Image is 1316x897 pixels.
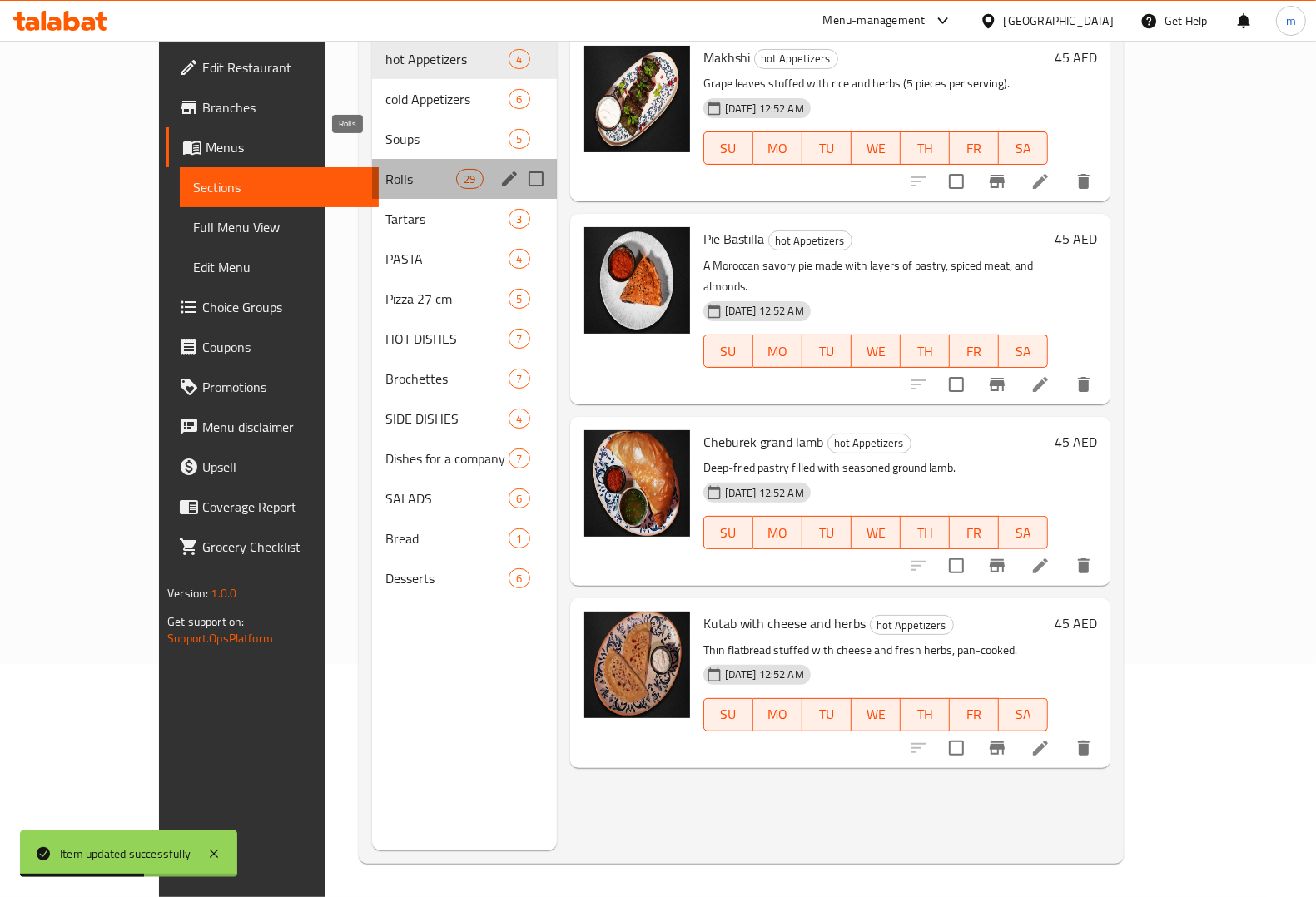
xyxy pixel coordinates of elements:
[703,73,1048,94] p: Grape leaves stuffed with rice and herbs (5 pieces per serving).
[939,731,974,766] span: Select to update
[809,702,845,726] span: TU
[193,177,365,197] span: Sections
[509,571,529,587] span: 6
[1055,430,1097,453] h6: 45 AED
[950,516,999,549] button: FR
[180,167,379,207] a: Sections
[718,303,811,319] span: [DATE] 12:52 AM
[166,407,379,447] a: Menu disclaimer
[180,207,379,247] a: Full Menu View
[202,377,365,397] span: Promotions
[809,339,845,364] span: TU
[509,451,529,467] span: 7
[509,448,529,468] div: items
[509,249,529,269] div: items
[718,101,811,116] span: [DATE] 12:52 AM
[385,89,509,109] span: cold Appetizers
[385,329,509,349] span: HOT DISHES
[703,611,867,636] span: Kutab with cheese and herbs
[907,136,943,161] span: TH
[167,627,273,649] a: Support.OpsPlatform
[802,335,852,368] button: TU
[870,615,954,635] div: hot Appetizers
[999,698,1048,731] button: SA
[939,367,974,402] span: Select to update
[1055,227,1097,250] h6: 45 AED
[711,339,747,364] span: SU
[372,79,557,119] div: cold Appetizers6
[385,528,509,548] span: Bread
[206,137,365,157] span: Menus
[385,289,509,309] span: Pizza 27 cm
[166,47,379,87] a: Edit Restaurant
[760,136,796,161] span: MO
[858,136,894,161] span: WE
[509,331,529,347] span: 7
[509,528,529,548] div: items
[809,136,845,161] span: TU
[167,582,208,604] span: Version:
[202,297,365,317] span: Choice Groups
[703,131,753,165] button: SU
[166,527,379,567] a: Grocery Checklist
[385,209,509,229] span: Tartars
[901,516,950,549] button: TH
[939,164,974,199] span: Select to update
[802,698,852,731] button: TU
[509,52,529,67] span: 4
[711,136,747,161] span: SU
[385,448,509,468] div: Dishes for a company
[509,371,529,387] span: 7
[999,131,1048,165] button: SA
[509,289,529,309] div: items
[1030,374,1050,394] a: Edit menu item
[753,698,802,731] button: MO
[385,369,509,389] span: Brochettes
[901,698,950,731] button: TH
[193,217,365,237] span: Full Menu View
[202,537,365,557] span: Grocery Checklist
[509,89,529,109] div: items
[1006,521,1041,545] span: SA
[939,548,974,583] span: Select to update
[166,287,379,327] a: Choice Groups
[211,582,236,604] span: 1.0.0
[180,247,379,287] a: Edit Menu
[385,169,456,189] span: Rolls
[711,521,747,545] span: SU
[166,87,379,127] a: Branches
[977,161,1017,201] button: Branch-specific-item
[703,45,751,70] span: Makhshi
[509,568,529,588] div: items
[956,136,992,161] span: FR
[60,845,191,863] div: Item updated successfully
[372,199,557,239] div: Tartars3
[497,166,522,191] button: edit
[202,57,365,77] span: Edit Restaurant
[202,337,365,357] span: Coupons
[385,409,509,429] span: SIDE DISHES
[509,92,529,107] span: 6
[385,49,509,69] span: hot Appetizers
[202,417,365,437] span: Menu disclaimer
[166,487,379,527] a: Coverage Report
[372,119,557,159] div: Soups5
[509,251,529,267] span: 4
[456,169,483,189] div: items
[509,329,529,349] div: items
[977,364,1017,404] button: Branch-specific-item
[999,516,1048,549] button: SA
[509,409,529,429] div: items
[703,335,753,368] button: SU
[202,97,365,117] span: Branches
[999,335,1048,368] button: SA
[372,32,557,605] nav: Menu sections
[809,521,845,545] span: TU
[385,129,509,149] span: Soups
[858,702,894,726] span: WE
[385,568,509,588] span: Desserts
